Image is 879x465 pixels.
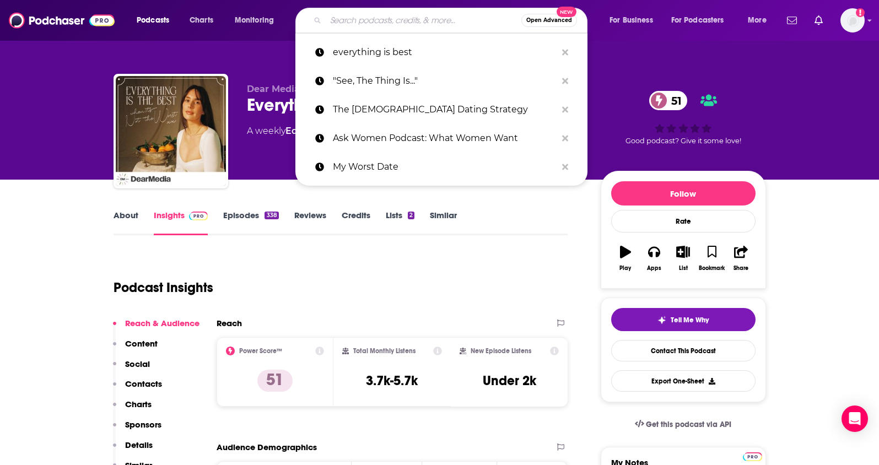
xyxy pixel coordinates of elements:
[114,210,138,235] a: About
[668,239,697,278] button: List
[640,239,668,278] button: Apps
[125,359,150,369] p: Social
[239,347,282,355] h2: Power Score™
[740,12,780,29] button: open menu
[326,12,521,29] input: Search podcasts, credits, & more...
[726,239,755,278] button: Share
[295,95,587,124] a: The [DEMOGRAPHIC_DATA] Dating Strategy
[342,210,370,235] a: Credits
[842,405,868,432] div: Open Intercom Messenger
[611,239,640,278] button: Play
[333,124,557,153] p: Ask Women Podcast: What Women Want
[743,451,762,461] a: Pro website
[295,67,587,95] a: "See, The Thing Is..."
[471,347,531,355] h2: New Episode Listens
[748,13,767,28] span: More
[125,338,158,349] p: Content
[333,67,557,95] p: "See, The Thing Is..."
[679,265,688,272] div: List
[333,153,557,181] p: My Worst Date
[227,12,288,29] button: open menu
[698,239,726,278] button: Bookmark
[295,153,587,181] a: My Worst Date
[611,181,756,206] button: Follow
[734,265,748,272] div: Share
[611,370,756,392] button: Export One-Sheet
[626,411,741,438] a: Get this podcast via API
[611,308,756,331] button: tell me why sparkleTell Me Why
[190,13,213,28] span: Charts
[247,125,454,138] div: A weekly podcast
[306,8,598,33] div: Search podcasts, credits, & more...
[217,318,242,328] h2: Reach
[125,440,153,450] p: Details
[333,95,557,124] p: The Female Dating Strategy
[217,442,317,452] h2: Audience Demographics
[664,12,740,29] button: open menu
[257,370,293,392] p: 51
[521,14,577,27] button: Open AdvancedNew
[840,8,865,33] span: Logged in as kochristina
[611,210,756,233] div: Rate
[649,91,687,110] a: 51
[113,419,161,440] button: Sponsors
[526,18,572,23] span: Open Advanced
[333,38,557,67] p: everything is best
[125,399,152,409] p: Charts
[483,372,536,389] h3: Under 2k
[619,265,631,272] div: Play
[671,316,709,325] span: Tell Me Why
[113,318,199,338] button: Reach & Audience
[125,379,162,389] p: Contacts
[113,440,153,460] button: Details
[114,279,213,296] h1: Podcast Insights
[625,137,741,145] span: Good podcast? Give it some love!
[353,347,416,355] h2: Total Monthly Listens
[699,265,725,272] div: Bookmark
[294,210,326,235] a: Reviews
[247,84,384,94] span: Dear Media, [PERSON_NAME]
[671,13,724,28] span: For Podcasters
[840,8,865,33] img: User Profile
[113,338,158,359] button: Content
[113,359,150,379] button: Social
[408,212,414,219] div: 2
[657,316,666,325] img: tell me why sparkle
[113,379,162,399] button: Contacts
[646,420,731,429] span: Get this podcast via API
[154,210,208,235] a: InsightsPodchaser Pro
[129,12,184,29] button: open menu
[182,12,220,29] a: Charts
[783,11,801,30] a: Show notifications dropdown
[295,124,587,153] a: Ask Women Podcast: What Women Want
[125,419,161,430] p: Sponsors
[223,210,278,235] a: Episodes338
[189,212,208,220] img: Podchaser Pro
[285,126,332,136] a: Education
[235,13,274,28] span: Monitoring
[265,212,278,219] div: 338
[116,76,226,186] img: Everything is the Best
[557,7,576,17] span: New
[125,318,199,328] p: Reach & Audience
[856,8,865,17] svg: Add a profile image
[602,12,667,29] button: open menu
[430,210,457,235] a: Similar
[386,210,414,235] a: Lists2
[137,13,169,28] span: Podcasts
[113,399,152,419] button: Charts
[295,38,587,67] a: everything is best
[660,91,687,110] span: 51
[366,372,418,389] h3: 3.7k-5.7k
[611,340,756,361] a: Contact This Podcast
[840,8,865,33] button: Show profile menu
[647,265,661,272] div: Apps
[601,84,766,152] div: 51Good podcast? Give it some love!
[610,13,653,28] span: For Business
[810,11,827,30] a: Show notifications dropdown
[743,452,762,461] img: Podchaser Pro
[9,10,115,31] img: Podchaser - Follow, Share and Rate Podcasts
